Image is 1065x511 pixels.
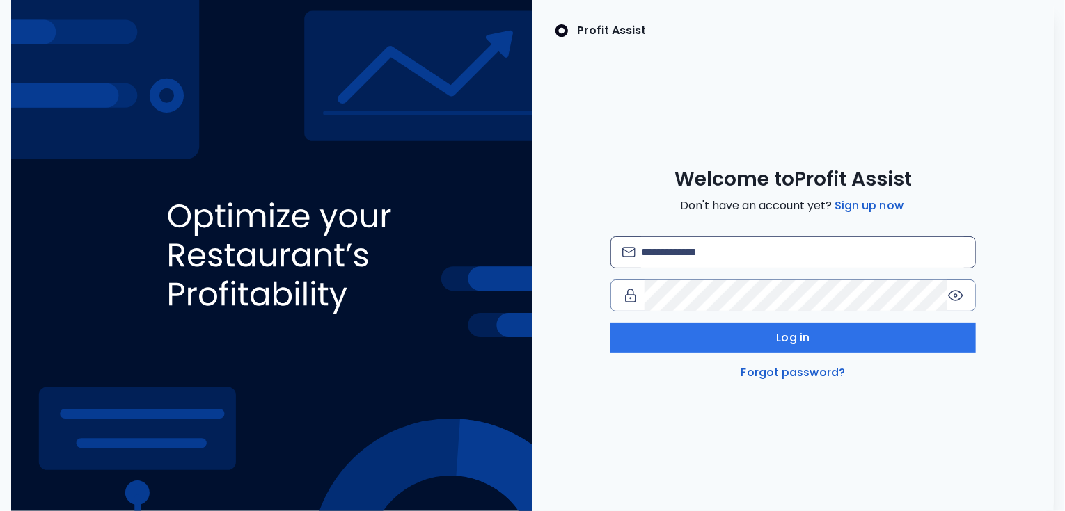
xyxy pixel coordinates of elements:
img: SpotOn Logo [555,22,569,39]
img: email [622,247,636,257]
span: Log in [777,330,810,346]
a: Sign up now [832,197,906,214]
span: Don't have an account yet? [680,197,906,214]
button: Log in [610,323,976,353]
a: Forgot password? [739,364,849,381]
p: Profit Assist [577,22,646,39]
span: Welcome to Profit Assist [674,167,912,192]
